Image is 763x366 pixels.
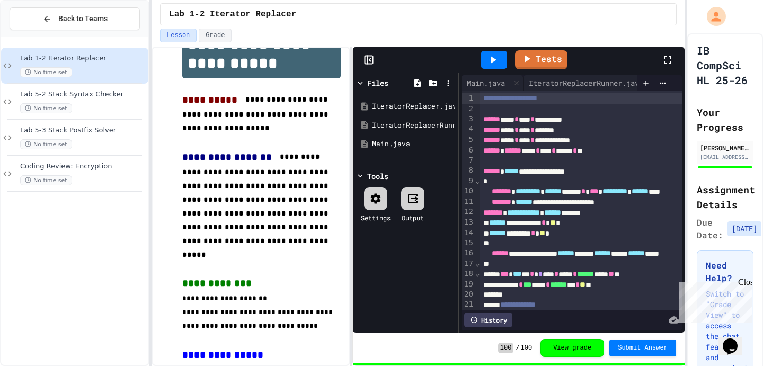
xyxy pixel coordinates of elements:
[462,114,475,124] div: 3
[462,165,475,176] div: 8
[475,176,480,185] span: Fold line
[462,75,524,91] div: Main.java
[697,105,753,135] h2: Your Progress
[20,54,146,63] span: Lab 1-2 Iterator Replacer
[20,103,72,113] span: No time set
[462,77,510,88] div: Main.java
[516,344,519,352] span: /
[697,182,753,212] h2: Assignment Details
[462,269,475,279] div: 18
[524,75,662,91] div: IteratorReplacerRunner.java
[515,50,567,69] a: Tests
[462,248,475,258] div: 16
[402,213,424,222] div: Output
[169,8,296,21] span: Lab 1-2 Iterator Replacer
[727,221,761,236] span: [DATE]
[521,344,533,352] span: 100
[462,207,475,217] div: 12
[462,176,475,186] div: 9
[462,238,475,248] div: 15
[706,259,744,284] h3: Need Help?
[20,67,72,77] span: No time set
[372,139,455,149] div: Main.java
[462,289,475,299] div: 20
[609,340,676,356] button: Submit Answer
[372,120,455,131] div: IteratorReplacerRunner.java
[540,339,604,357] button: View grade
[718,324,752,355] iframe: chat widget
[462,186,475,197] div: 10
[4,4,73,67] div: Chat with us now!Close
[697,43,753,87] h1: IB CompSci HL 25-26
[462,93,475,104] div: 1
[675,278,752,323] iframe: chat widget
[524,77,649,88] div: IteratorReplacerRunner.java
[462,135,475,145] div: 5
[160,29,197,42] button: Lesson
[462,279,475,290] div: 19
[20,126,146,135] span: Lab 5-3 Stack Postfix Solver
[475,269,480,278] span: Fold line
[367,171,388,182] div: Tools
[462,145,475,156] div: 6
[618,344,668,352] span: Submit Answer
[462,104,475,114] div: 2
[462,299,475,310] div: 21
[462,217,475,228] div: 13
[372,101,455,112] div: IteratorReplacer.java
[462,124,475,135] div: 4
[462,228,475,238] div: 14
[367,77,388,88] div: Files
[464,313,512,327] div: History
[475,259,480,267] span: Fold line
[20,162,146,171] span: Coding Review: Encryption
[462,258,475,269] div: 17
[58,13,108,24] span: Back to Teams
[361,213,391,222] div: Settings
[199,29,232,42] button: Grade
[20,90,146,99] span: Lab 5-2 Stack Syntax Checker
[697,216,723,242] span: Due Date:
[700,143,750,153] div: [PERSON_NAME], [GEOGRAPHIC_DATA]
[462,197,475,207] div: 11
[696,4,729,29] div: My Account
[20,175,72,185] span: No time set
[20,139,72,149] span: No time set
[498,343,514,353] span: 100
[700,153,750,161] div: [EMAIL_ADDRESS][DOMAIN_NAME]
[10,7,140,30] button: Back to Teams
[462,155,475,165] div: 7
